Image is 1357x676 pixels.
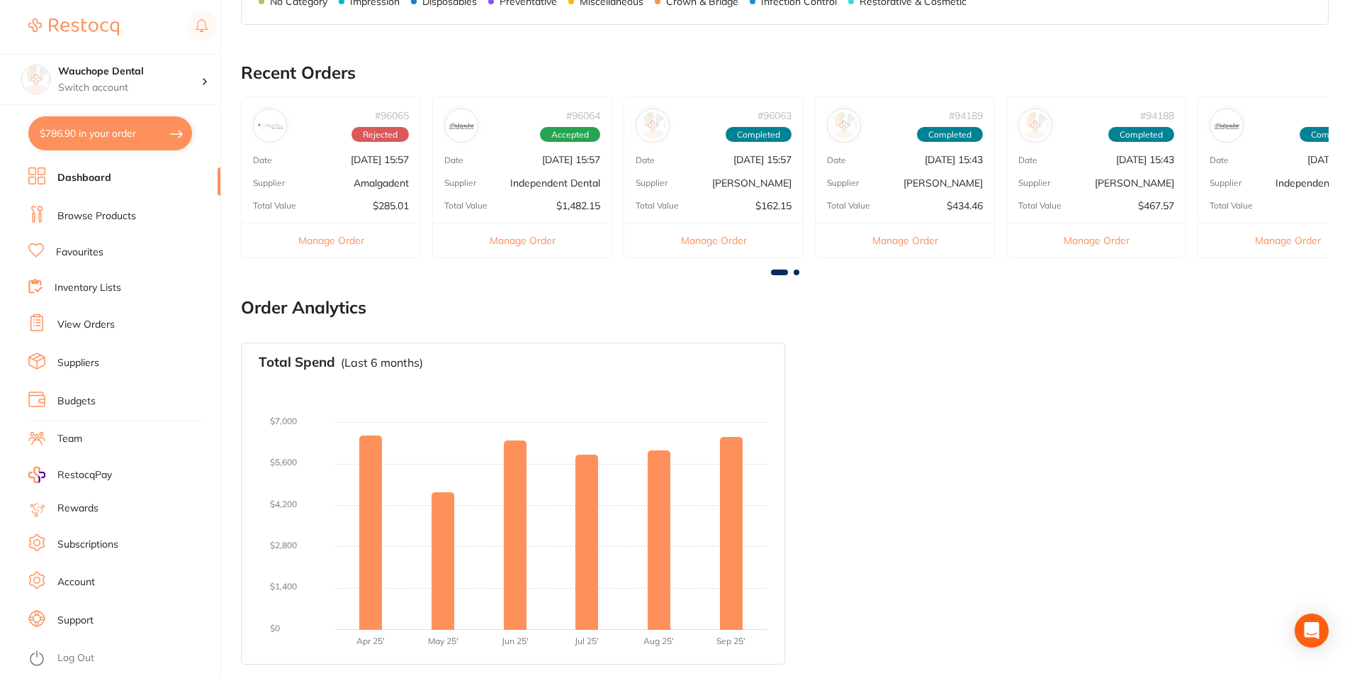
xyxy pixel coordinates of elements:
[58,65,201,79] h4: Wauchope Dental
[241,298,1329,318] h2: Order Analytics
[354,177,409,189] p: Amalgadent
[1295,614,1329,648] div: Open Intercom Messenger
[57,575,95,589] a: Account
[758,110,792,121] p: # 96063
[57,432,82,446] a: Team
[351,127,409,143] span: Rejected
[1018,201,1062,211] p: Total Value
[816,223,994,257] button: Manage Order
[1022,112,1049,139] img: Henry Schein Halas
[827,178,859,188] p: Supplier
[827,155,846,165] p: Date
[253,178,285,188] p: Supplier
[1108,127,1174,143] span: Completed
[57,394,96,409] a: Budgets
[639,112,666,139] img: Adam Dental
[1138,200,1174,211] p: $467.57
[57,651,94,665] a: Log Out
[566,110,600,121] p: # 96064
[542,154,600,165] p: [DATE] 15:57
[448,112,475,139] img: Independent Dental
[57,468,112,482] span: RestocqPay
[28,11,119,43] a: Restocq Logo
[1018,155,1037,165] p: Date
[58,81,201,95] p: Switch account
[1210,178,1241,188] p: Supplier
[444,178,476,188] p: Supplier
[28,467,45,483] img: RestocqPay
[755,200,792,211] p: $162.15
[351,154,409,165] p: [DATE] 15:57
[925,154,983,165] p: [DATE] 15:43
[947,200,983,211] p: $434.46
[540,127,600,143] span: Accepted
[726,127,792,143] span: Completed
[510,177,600,189] p: Independent Dental
[712,177,792,189] p: [PERSON_NAME]
[57,171,111,185] a: Dashboard
[375,110,409,121] p: # 96065
[57,209,136,223] a: Browse Products
[57,538,118,552] a: Subscriptions
[56,245,103,260] a: Favourites
[624,223,803,257] button: Manage Order
[827,201,870,211] p: Total Value
[257,112,283,139] img: Amalgadent
[917,127,983,143] span: Completed
[733,154,792,165] p: [DATE] 15:57
[55,281,121,295] a: Inventory Lists
[433,223,612,257] button: Manage Order
[1140,110,1174,121] p: # 94188
[444,155,463,165] p: Date
[903,177,983,189] p: [PERSON_NAME]
[830,112,857,139] img: Adam Dental
[373,200,409,211] p: $285.01
[28,467,112,483] a: RestocqPay
[1210,201,1253,211] p: Total Value
[341,356,423,369] p: (Last 6 months)
[28,648,216,670] button: Log Out
[241,63,1329,83] h2: Recent Orders
[22,65,50,94] img: Wauchope Dental
[1213,112,1240,139] img: Independent Dental
[57,614,94,628] a: Support
[259,355,335,370] h3: Total Spend
[636,201,679,211] p: Total Value
[253,155,272,165] p: Date
[636,155,655,165] p: Date
[57,502,98,516] a: Rewards
[949,110,983,121] p: # 94189
[253,201,296,211] p: Total Value
[1018,178,1050,188] p: Supplier
[636,178,668,188] p: Supplier
[1095,177,1174,189] p: [PERSON_NAME]
[28,18,119,35] img: Restocq Logo
[242,223,420,257] button: Manage Order
[1210,155,1229,165] p: Date
[57,318,115,332] a: View Orders
[556,200,600,211] p: $1,482.15
[1116,154,1174,165] p: [DATE] 15:43
[1007,223,1186,257] button: Manage Order
[444,201,488,211] p: Total Value
[28,116,192,150] button: $786.90 in your order
[57,356,99,370] a: Suppliers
